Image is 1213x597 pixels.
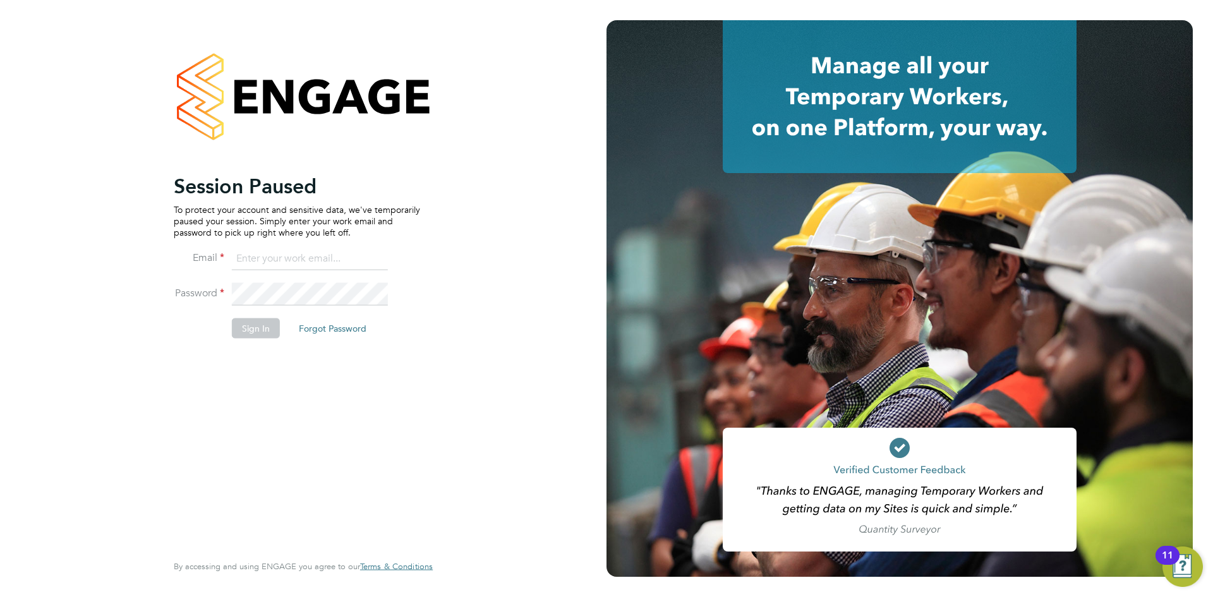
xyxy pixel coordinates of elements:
[174,203,420,238] p: To protect your account and sensitive data, we've temporarily paused your session. Simply enter y...
[174,173,420,198] h2: Session Paused
[1162,546,1203,587] button: Open Resource Center, 11 new notifications
[174,561,433,572] span: By accessing and using ENGAGE you agree to our
[289,318,377,338] button: Forgot Password
[174,251,224,264] label: Email
[360,562,433,572] a: Terms & Conditions
[232,248,388,270] input: Enter your work email...
[232,318,280,338] button: Sign In
[174,286,224,299] label: Password
[1162,555,1173,572] div: 11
